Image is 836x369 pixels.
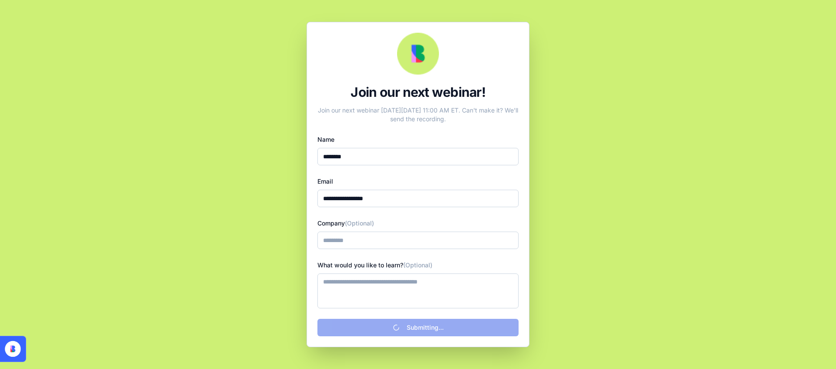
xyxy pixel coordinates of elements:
img: Webinar Logo [397,33,439,75]
label: What would you like to learn? [317,261,432,269]
span: (Optional) [403,261,432,269]
div: Join our next webinar! [317,84,519,100]
label: Email [317,178,333,185]
span: (Optional) [345,219,374,227]
label: Company [317,219,374,227]
div: Join our next webinar [DATE][DATE] 11:00 AM ET. Can't make it? We'll send the recording. [317,102,519,123]
label: Name [317,136,334,143]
